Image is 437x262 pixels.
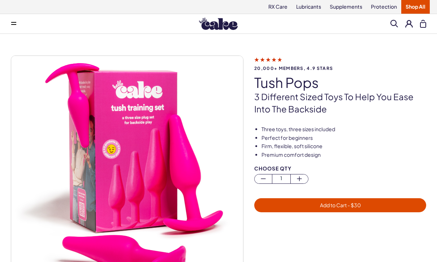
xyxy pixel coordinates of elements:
li: Perfect for beginners [261,134,426,142]
span: 20,000+ members, 4.9 stars [254,66,426,71]
a: 20,000+ members, 4.9 stars [254,56,426,71]
li: Premium comfort design [261,151,426,159]
img: Hello Cake [199,18,238,30]
button: Add to Cart - $30 [254,198,426,212]
li: Three toys, three sizes included [261,126,426,133]
p: 3 different sized toys to help you ease into the backside [254,91,426,115]
li: Firm, flexible, soft silicone [261,143,426,150]
span: 1 [272,174,290,183]
span: Add to Cart [320,202,361,208]
div: Choose Qty [254,166,426,171]
span: - $ 30 [347,202,361,208]
h1: tush pops [254,75,426,90]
